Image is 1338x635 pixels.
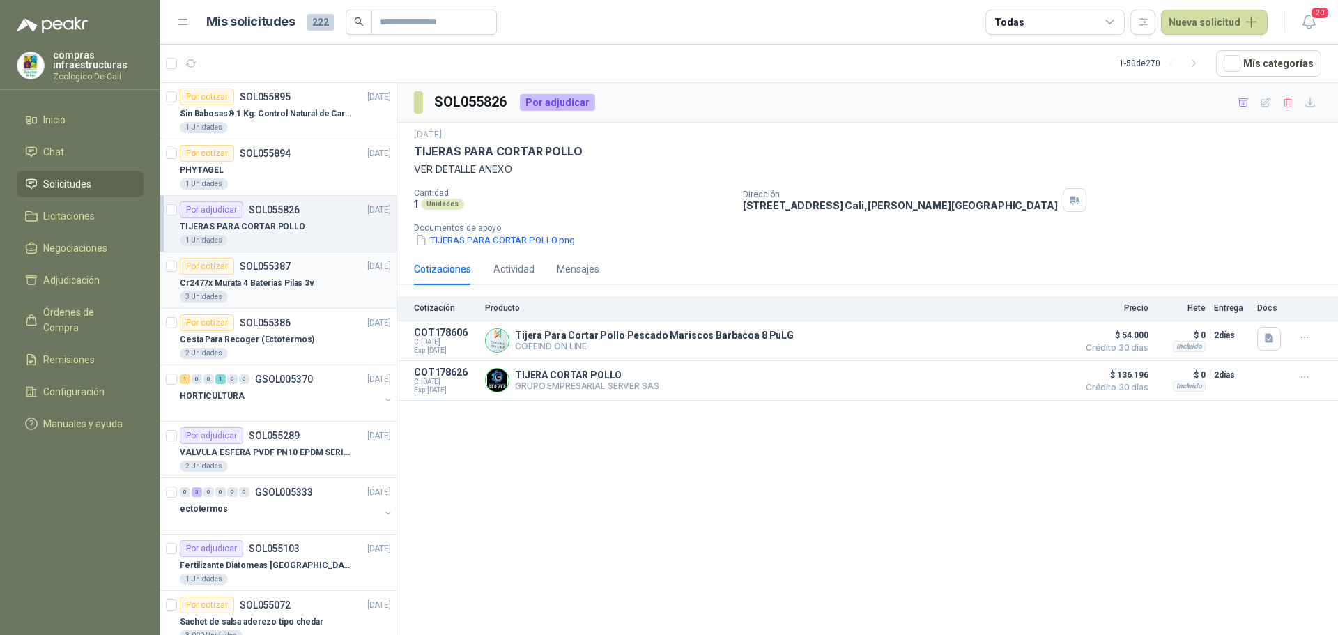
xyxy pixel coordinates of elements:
[307,14,334,31] span: 222
[180,277,314,290] p: Cr2477x Murata 4 Baterias Pilas 3v
[1079,383,1148,392] span: Crédito 30 días
[1216,50,1321,77] button: Mís categorías
[239,487,249,497] div: 0
[367,260,391,273] p: [DATE]
[43,144,64,160] span: Chat
[180,390,245,403] p: HORTICULTURA
[1157,327,1206,344] p: $ 0
[53,72,144,81] p: Zoologico De Cali
[160,309,397,365] a: Por cotizarSOL055386[DATE] Cesta Para Recoger (Ectotermos)2 Unidades
[1079,367,1148,383] span: $ 136.196
[515,369,659,381] p: TIJERA CORTAR POLLO
[1214,367,1249,383] p: 2 días
[180,235,228,246] div: 1 Unidades
[215,374,226,384] div: 1
[1257,303,1285,313] p: Docs
[414,144,583,159] p: TIJERAS PARA CORTAR POLLO
[215,487,226,497] div: 0
[486,329,509,352] img: Company Logo
[43,273,100,288] span: Adjudicación
[17,235,144,261] a: Negociaciones
[515,330,794,341] p: Tijera Para Cortar Pollo Pescado Mariscos Barbacoa 8 PuLG
[180,333,314,346] p: Cesta Para Recoger (Ectotermos)
[180,540,243,557] div: Por adjudicar
[180,487,190,497] div: 0
[249,544,300,553] p: SOL055103
[180,597,234,613] div: Por cotizar
[180,258,234,275] div: Por cotizar
[354,17,364,26] span: search
[414,233,576,247] button: TIJERAS PARA CORTAR POLLO.png
[43,305,130,335] span: Órdenes de Compra
[17,267,144,293] a: Adjudicación
[180,374,190,384] div: 1
[180,220,305,234] p: TIJERAS PARA CORTAR POLLO
[180,145,234,162] div: Por cotizar
[192,374,202,384] div: 0
[414,223,1332,233] p: Documentos de apoyo
[180,89,234,105] div: Por cotizar
[414,198,418,210] p: 1
[17,139,144,165] a: Chat
[1161,10,1268,35] button: Nueva solicitud
[160,196,397,252] a: Por adjudicarSOL055826[DATE] TIJERAS PARA CORTAR POLLO1 Unidades
[160,83,397,139] a: Por cotizarSOL055895[DATE] Sin Babosas® 1 Kg: Control Natural de Caracoles y Babosas1 Unidades
[43,208,95,224] span: Licitaciones
[180,559,353,572] p: Fertilizante Diatomeas [GEOGRAPHIC_DATA] 25kg Polvo
[557,261,599,277] div: Mensajes
[249,431,300,441] p: SOL055289
[17,171,144,197] a: Solicitudes
[240,600,291,610] p: SOL055072
[414,386,477,395] span: Exp: [DATE]
[414,378,477,386] span: C: [DATE]
[180,122,228,133] div: 1 Unidades
[180,107,353,121] p: Sin Babosas® 1 Kg: Control Natural de Caracoles y Babosas
[180,348,228,359] div: 2 Unidades
[192,487,202,497] div: 3
[160,252,397,309] a: Por cotizarSOL055387[DATE] Cr2477x Murata 4 Baterias Pilas 3v3 Unidades
[367,91,391,104] p: [DATE]
[17,378,144,405] a: Configuración
[414,346,477,355] span: Exp: [DATE]
[515,341,794,351] p: COFEIND ON LINE
[43,352,95,367] span: Remisiones
[486,369,509,392] img: Company Logo
[227,374,238,384] div: 0
[43,416,123,431] span: Manuales y ayuda
[485,303,1070,313] p: Producto
[414,188,732,198] p: Cantidad
[414,303,477,313] p: Cotización
[249,205,300,215] p: SOL055826
[160,139,397,196] a: Por cotizarSOL055894[DATE] PHYTAGEL1 Unidades
[434,91,509,113] h3: SOL055826
[180,484,394,528] a: 0 3 0 0 0 0 GSOL005333[DATE] ectotermos
[367,486,391,499] p: [DATE]
[43,112,66,128] span: Inicio
[1214,303,1249,313] p: Entrega
[414,128,442,141] p: [DATE]
[17,203,144,229] a: Licitaciones
[180,371,394,415] a: 1 0 0 1 0 0 GSOL005370[DATE] HORTICULTURA
[17,346,144,373] a: Remisiones
[180,201,243,218] div: Por adjudicar
[414,162,1321,177] p: VER DETALLE ANEXO
[203,487,214,497] div: 0
[421,199,464,210] div: Unidades
[17,52,44,79] img: Company Logo
[180,461,228,472] div: 2 Unidades
[180,291,228,303] div: 3 Unidades
[240,318,291,328] p: SOL055386
[367,373,391,386] p: [DATE]
[227,487,238,497] div: 0
[1079,327,1148,344] span: $ 54.000
[17,299,144,341] a: Órdenes de Compra
[1310,6,1330,20] span: 20
[255,487,313,497] p: GSOL005333
[43,240,107,256] span: Negociaciones
[180,574,228,585] div: 1 Unidades
[367,316,391,330] p: [DATE]
[414,338,477,346] span: C: [DATE]
[1079,303,1148,313] p: Precio
[367,429,391,443] p: [DATE]
[743,199,1058,211] p: [STREET_ADDRESS] Cali , [PERSON_NAME][GEOGRAPHIC_DATA]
